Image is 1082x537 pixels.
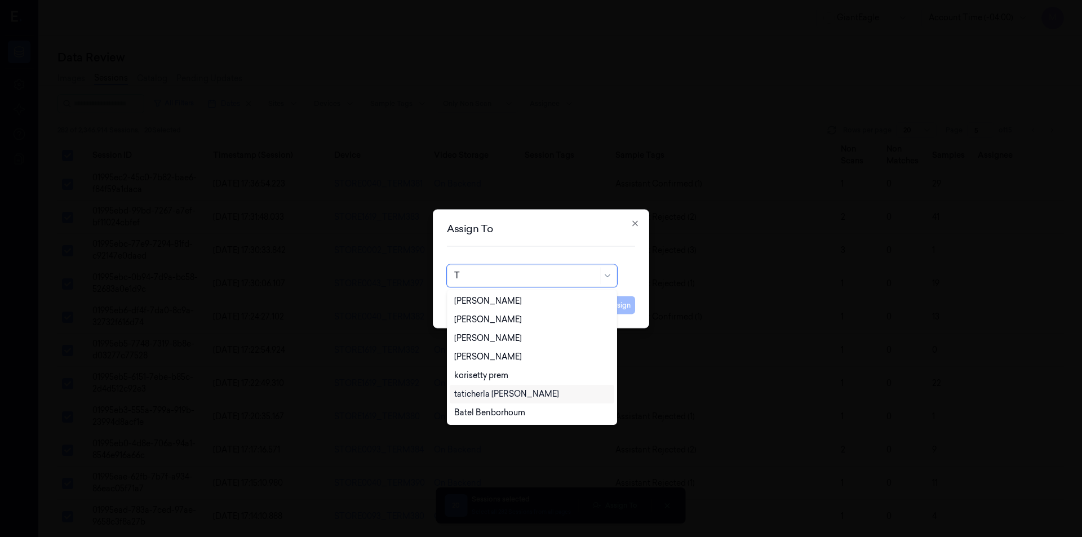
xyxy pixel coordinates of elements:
[454,295,522,307] div: [PERSON_NAME]
[447,223,635,233] h2: Assign To
[454,314,522,326] div: [PERSON_NAME]
[454,332,522,344] div: [PERSON_NAME]
[454,370,508,381] div: korisetty prem
[454,388,559,400] div: taticherla [PERSON_NAME]
[454,407,525,419] div: Batel Benborhoum
[454,351,522,363] div: [PERSON_NAME]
